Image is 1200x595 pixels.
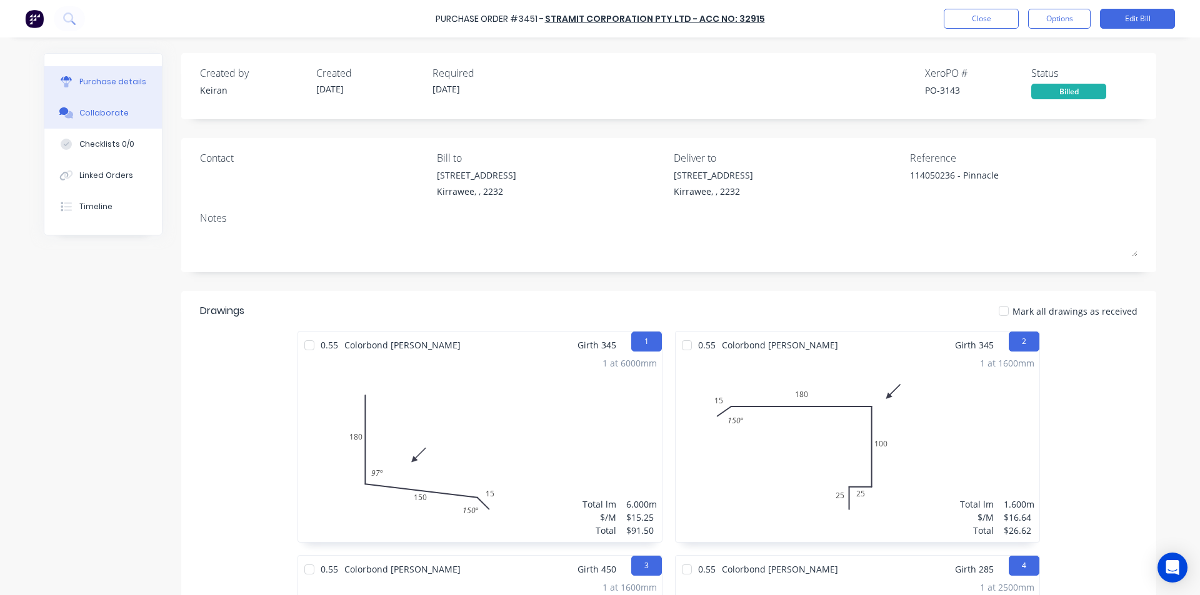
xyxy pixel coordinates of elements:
[545,12,765,25] a: Stramit Corporation Pty Ltd - Acc No: 32915
[960,511,994,524] div: $/M
[1009,332,1039,352] button: 2
[955,563,994,576] span: Girth 285
[79,76,146,87] div: Purchase details
[1009,556,1039,576] button: 4
[44,191,162,222] button: Timeline
[1031,66,1137,81] div: Status
[200,150,427,165] div: Contact
[391,563,461,575] span: [PERSON_NAME]
[925,66,1031,81] div: Xero PO #
[582,524,616,537] div: Total
[1012,305,1137,318] span: Mark all drawings as received
[200,303,399,318] div: Drawings
[25,9,44,28] img: Factory
[582,511,616,524] div: $/M
[925,84,1031,97] div: PO-3143
[391,339,461,351] span: [PERSON_NAME]
[79,201,112,212] div: Timeline
[200,84,306,97] div: Keiran
[910,169,1066,197] textarea: 114050236 - Pinnacle
[316,66,422,81] div: Created
[437,185,516,198] div: Kirrawee, , 2232
[314,338,344,352] span: 0.55
[944,9,1019,29] button: Close
[1157,553,1187,583] div: Open Intercom Messenger
[1100,9,1175,29] button: Edit Bill
[1004,524,1034,537] div: $26.62
[768,563,838,575] span: [PERSON_NAME]
[692,563,722,576] span: 0.55
[200,66,306,81] div: Created by
[437,169,516,182] div: [STREET_ADDRESS]
[955,338,994,352] span: Girth 345
[722,563,766,575] span: Colorbond
[44,160,162,191] button: Linked Orders
[436,12,544,26] div: Purchase Order #3451 -
[674,169,753,182] div: [STREET_ADDRESS]
[577,338,616,352] span: Girth 345
[768,339,838,351] span: [PERSON_NAME]
[910,150,1137,165] div: Reference
[960,524,994,537] div: Total
[437,150,664,165] div: Bill to
[200,210,1137,225] div: Notes
[626,498,657,511] div: 6.000m
[674,185,753,198] div: Kirrawee, , 2232
[626,524,657,537] div: $91.50
[44,129,162,160] button: Checklists 0/0
[674,150,901,165] div: Deliver to
[44,66,162,97] button: Purchase details
[692,338,722,352] span: 0.55
[79,139,134,150] div: Checklists 0/0
[1004,511,1034,524] div: $16.64
[314,563,344,576] span: 0.55
[631,332,662,352] button: 1
[79,170,133,181] div: Linked Orders
[960,498,994,511] div: Total lm
[344,339,388,351] span: Colorbond
[432,66,539,81] div: Required
[344,563,388,575] span: Colorbond
[1031,84,1106,99] div: Billed
[582,498,616,511] div: Total lm
[79,107,129,119] div: Collaborate
[602,357,657,370] div: 1 at 6000mm
[577,563,616,576] span: Girth 450
[1004,498,1034,511] div: 1.600m
[722,339,766,351] span: Colorbond
[980,581,1034,594] div: 1 at 2500mm
[626,511,657,524] div: $15.25
[1028,9,1091,29] button: Options
[980,357,1034,370] div: 1 at 1600mm
[44,97,162,129] button: Collaborate
[602,581,657,594] div: 1 at 1600mm
[631,556,662,576] button: 3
